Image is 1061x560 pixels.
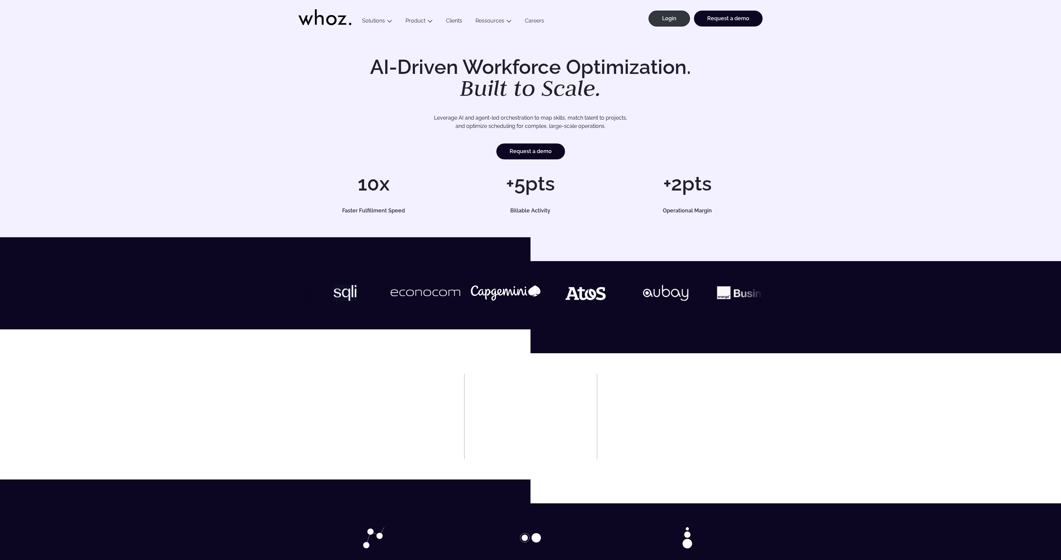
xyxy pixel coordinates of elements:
button: Solutions [355,18,399,27]
button: Product [399,18,439,27]
a: Request a demo [496,143,565,159]
h1: +2pts [612,174,763,194]
a: Request a demo [694,11,763,27]
button: Ressources [469,18,518,27]
a: Ressources [475,18,504,24]
h5: Operational Margin [620,208,755,213]
a: Product [406,18,425,24]
p: Leverage AI and agent-led orchestration to map skills, match talent to projects, and optimize sch... [322,114,739,131]
h5: Billable Activity [463,208,598,213]
a: Login [649,11,690,27]
em: Built to Scale. [460,73,601,102]
h1: 10x [298,174,449,194]
h1: AI-Driven Workforce Optimization. [361,57,700,99]
h1: +5pts [455,174,605,194]
a: Careers [518,18,551,27]
h5: Faster Fulfillment Speed [306,208,441,213]
a: Clients [439,18,469,27]
iframe: Chatbot [1017,516,1052,551]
